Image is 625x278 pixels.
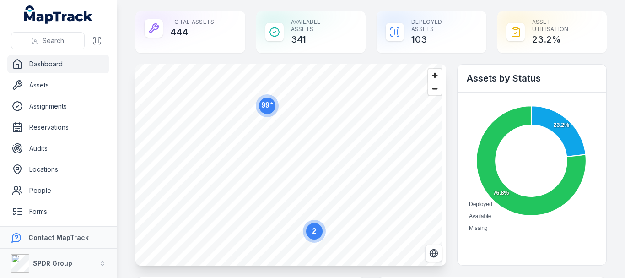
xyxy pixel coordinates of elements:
[428,82,442,95] button: Zoom out
[7,139,109,158] a: Audits
[261,101,273,109] text: 99
[312,227,317,235] text: 2
[425,245,442,262] button: Switch to Satellite View
[469,225,488,231] span: Missing
[270,101,273,106] tspan: +
[43,36,64,45] span: Search
[28,234,89,241] strong: Contact MapTrack
[7,118,109,136] a: Reservations
[135,64,442,266] canvas: Map
[7,76,109,94] a: Assets
[24,5,93,24] a: MapTrack
[7,202,109,221] a: Forms
[428,69,442,82] button: Zoom in
[469,201,492,207] span: Deployed
[7,97,109,115] a: Assignments
[7,223,109,242] a: Reports
[467,72,597,85] h2: Assets by Status
[7,181,109,200] a: People
[469,213,491,219] span: Available
[7,160,109,179] a: Locations
[11,32,85,49] button: Search
[7,55,109,73] a: Dashboard
[33,259,72,267] strong: SPDR Group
